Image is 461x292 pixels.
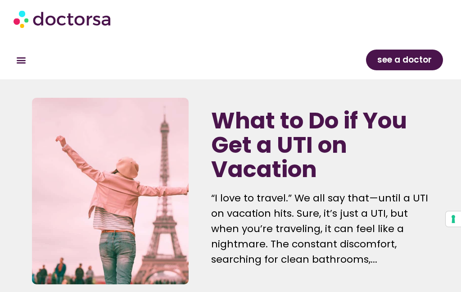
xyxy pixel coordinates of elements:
[211,109,429,182] h1: What to Do if You Get a UTI on Vacation
[446,211,461,227] button: Your consent preferences for tracking technologies
[32,98,189,284] img: A happy traveler in France enjoys her stay in Paris, free from UTI symptoms because she knows wha...
[14,53,28,68] div: Menu Toggle
[366,50,443,70] a: see a doctor
[377,53,432,67] span: see a doctor
[211,191,429,267] p: “I love to travel.” We all say that—until a UTI on vacation hits. Sure, it’s just a UTI, but when...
